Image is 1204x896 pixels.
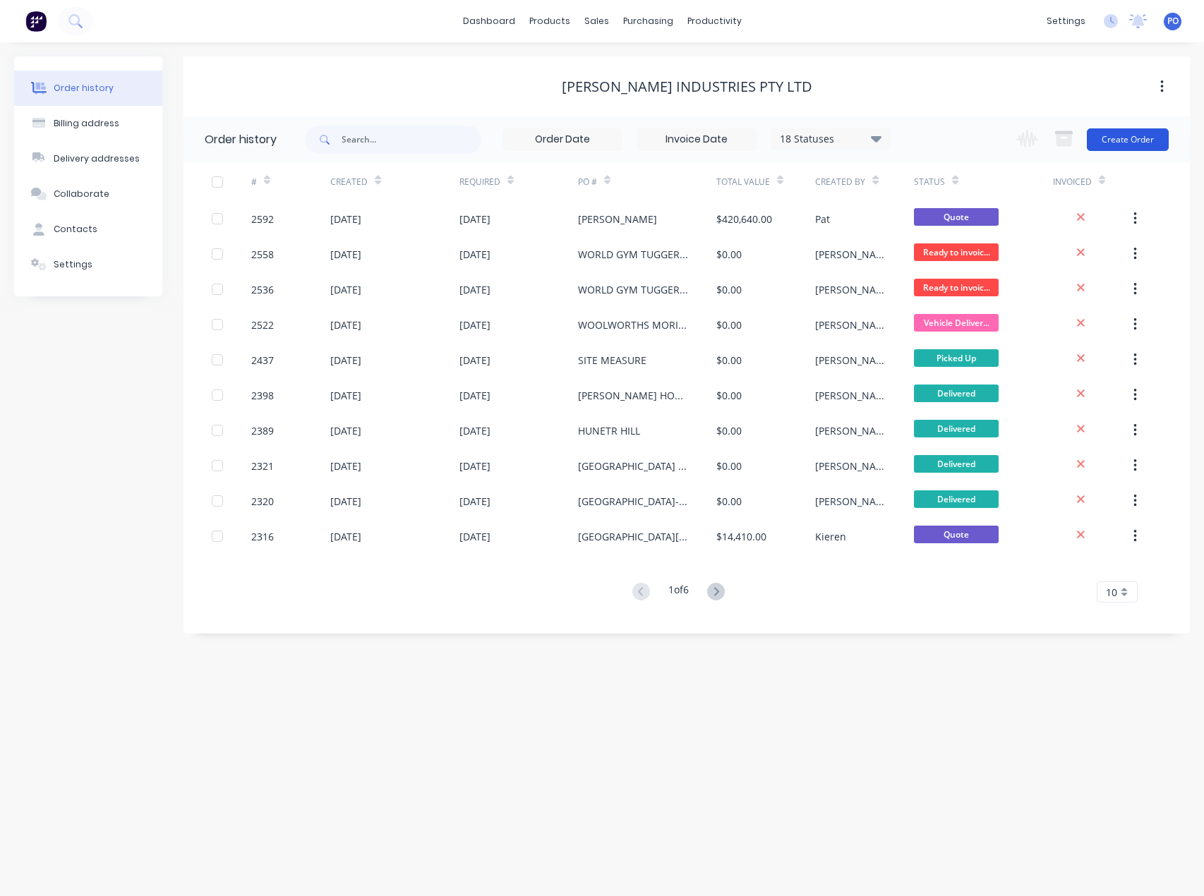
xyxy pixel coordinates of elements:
div: # [251,176,257,188]
div: $0.00 [716,423,742,438]
div: 2437 [251,353,274,368]
div: 18 Statuses [771,131,890,147]
input: Order Date [503,129,622,150]
div: HUNETR HILL [578,423,640,438]
div: Pat [815,212,830,226]
div: $0.00 [716,353,742,368]
button: Order history [14,71,162,106]
span: Delivered [914,490,999,508]
div: [PERSON_NAME] [578,212,657,226]
div: 2398 [251,388,274,403]
div: Required [459,176,500,188]
span: Quote [914,208,999,226]
div: Required [459,162,578,201]
span: Picked Up [914,349,999,367]
div: $420,640.00 [716,212,772,226]
div: [DATE] [330,529,361,544]
div: Created [330,162,459,201]
div: sales [577,11,616,32]
span: Ready to invoic... [914,243,999,261]
img: Factory [25,11,47,32]
div: $0.00 [716,459,742,473]
div: Billing address [54,117,119,130]
div: 2320 [251,494,274,509]
span: PO [1167,15,1179,28]
div: [GEOGRAPHIC_DATA] SITE MEASURE [578,459,688,473]
div: $0.00 [716,388,742,403]
div: Created By [815,162,914,201]
button: Settings [14,247,162,282]
button: Collaborate [14,176,162,212]
span: Vehicle Deliver... [914,314,999,332]
a: dashboard [456,11,522,32]
div: Order history [205,131,277,148]
div: [PERSON_NAME] [815,423,886,438]
div: [GEOGRAPHIC_DATA]- L1-PLANT ROOM [578,494,688,509]
div: Settings [54,258,92,271]
div: Kieren [815,529,846,544]
div: [DATE] [330,317,361,332]
div: [DATE] [330,494,361,509]
div: $0.00 [716,282,742,297]
div: Total Value [716,162,815,201]
input: Invoice Date [637,129,756,150]
div: [DATE] [459,423,490,438]
div: 2389 [251,423,274,438]
div: Status [914,176,945,188]
div: [PERSON_NAME] [815,353,886,368]
div: productivity [680,11,749,32]
div: settings [1040,11,1092,32]
div: 2558 [251,247,274,262]
div: [DATE] [459,282,490,297]
div: # [251,162,330,201]
div: [PERSON_NAME] Industries Pty Ltd [562,78,812,95]
div: [PERSON_NAME] [815,459,886,473]
div: [DATE] [459,529,490,544]
div: Created [330,176,368,188]
div: [DATE] [330,282,361,297]
div: Collaborate [54,188,109,200]
div: SITE MEASURE [578,353,646,368]
div: 1 of 6 [668,582,689,603]
div: [DATE] [330,423,361,438]
div: purchasing [616,11,680,32]
div: [PERSON_NAME] [815,494,886,509]
div: products [522,11,577,32]
div: WORLD GYM TUGGERAH SITE MEASURES [578,282,688,297]
div: Order history [54,82,114,95]
span: Quote [914,526,999,543]
div: [PERSON_NAME] [815,247,886,262]
div: Invoiced [1053,162,1132,201]
span: Delivered [914,455,999,473]
div: [DATE] [459,494,490,509]
span: Delivered [914,420,999,437]
div: Status [914,162,1052,201]
div: [DATE] [330,388,361,403]
div: [DATE] [330,212,361,226]
div: [DATE] [459,388,490,403]
span: Delivered [914,385,999,402]
div: 2316 [251,529,274,544]
span: Ready to invoic... [914,279,999,296]
div: Contacts [54,223,97,236]
div: 2321 [251,459,274,473]
div: [DATE] [459,459,490,473]
button: Contacts [14,212,162,247]
div: 2522 [251,317,274,332]
div: PO # [578,176,597,188]
button: Delivery addresses [14,141,162,176]
div: $0.00 [716,247,742,262]
div: [PERSON_NAME] [815,317,886,332]
div: 2536 [251,282,274,297]
div: WORLD GYM TUGGERAH SITE MEASURES [578,247,688,262]
div: Created By [815,176,865,188]
div: [PERSON_NAME] [815,388,886,403]
div: PO # [578,162,716,201]
div: Invoiced [1053,176,1092,188]
div: [GEOGRAPHIC_DATA][STREET_ADDRESS] [578,529,688,544]
div: WOOLWORTHS MORISSET [578,317,688,332]
span: 10 [1106,585,1117,600]
div: [DATE] [459,212,490,226]
div: [DATE] [459,247,490,262]
div: Delivery addresses [54,152,140,165]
